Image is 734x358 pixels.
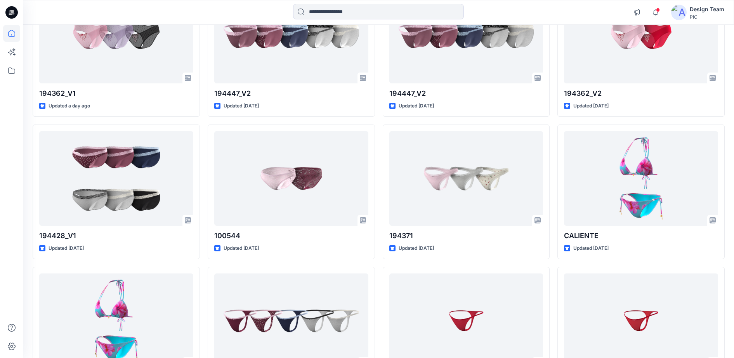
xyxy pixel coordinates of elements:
p: CALIENTE [564,230,718,241]
p: 194428_V1 [39,230,193,241]
a: 100544 [214,131,368,226]
p: Updated [DATE] [224,102,259,110]
p: Updated [DATE] [224,244,259,253]
p: Updated [DATE] [399,244,434,253]
p: 100544 [214,230,368,241]
img: avatar [671,5,687,20]
p: Updated a day ago [49,102,90,110]
a: 194371 [389,131,543,226]
p: Updated [DATE] [573,102,609,110]
a: 194428_V1 [39,131,193,226]
div: Design Team [690,5,724,14]
p: 194371 [389,230,543,241]
p: Updated [DATE] [399,102,434,110]
div: PIC [690,14,724,20]
p: 194362_V1 [39,88,193,99]
p: 194447_V2 [389,88,543,99]
p: Updated [DATE] [49,244,84,253]
a: CALIENTE [564,131,718,226]
p: 194362_V2 [564,88,718,99]
p: Updated [DATE] [573,244,609,253]
p: 194447_V2 [214,88,368,99]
